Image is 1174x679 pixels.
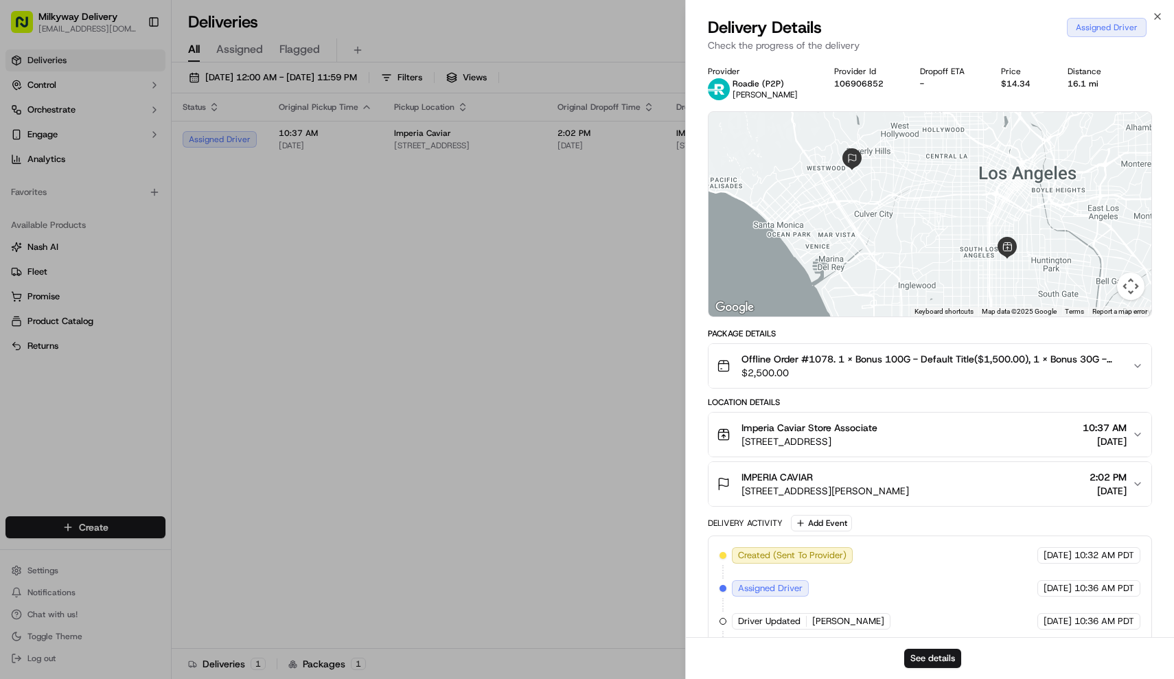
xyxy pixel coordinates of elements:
[708,518,783,529] div: Delivery Activity
[1001,78,1045,89] div: $14.34
[43,213,146,224] span: Wisdom [PERSON_NAME]
[708,66,812,77] div: Provider
[27,251,38,262] img: 1736555255976-a54dd68f-1ca7-489b-9aae-adbdc363a1c4
[1092,308,1147,315] a: Report a map error
[157,250,185,261] span: [DATE]
[741,470,813,484] span: IMPERIA CAVIAR
[812,615,884,628] span: [PERSON_NAME]
[712,299,757,317] a: Open this area in Google Maps (opens a new window)
[791,515,852,531] button: Add Event
[708,16,822,38] span: Delivery Details
[1083,435,1127,448] span: [DATE]
[1044,582,1072,595] span: [DATE]
[1068,66,1116,77] div: Distance
[36,89,247,103] input: Got a question? Start typing here...
[914,307,974,317] button: Keyboard shortcuts
[741,366,1122,380] span: $2,500.00
[62,131,225,145] div: Start new chat
[982,308,1057,315] span: Map data ©2025 Google
[741,421,877,435] span: Imperia Caviar Store Associate
[137,341,166,351] span: Pylon
[14,55,250,77] p: Welcome 👋
[741,352,1122,366] span: Offline Order #1078. 1 x Bonus 100G - Default Title($1,500.00), 1 x Bonus 30G - Default Title($50...
[1117,273,1144,300] button: Map camera controls
[738,615,801,628] span: Driver Updated
[157,213,185,224] span: [DATE]
[62,145,189,156] div: We're available if you need us!
[130,307,220,321] span: API Documentation
[1044,615,1072,628] span: [DATE]
[1065,308,1084,315] a: Terms (opens in new tab)
[708,328,1153,339] div: Package Details
[1044,549,1072,562] span: [DATE]
[1074,615,1134,628] span: 10:36 AM PDT
[741,484,909,498] span: [STREET_ADDRESS][PERSON_NAME]
[8,301,111,326] a: 📗Knowledge Base
[97,340,166,351] a: Powered byPylon
[29,131,54,156] img: 9188753566659_6852d8bf1fb38e338040_72.png
[708,397,1153,408] div: Location Details
[741,435,877,448] span: [STREET_ADDRESS]
[14,179,92,189] div: Past conversations
[43,250,146,261] span: Wisdom [PERSON_NAME]
[920,66,979,77] div: Dropoff ETA
[834,78,884,89] button: 106906852
[233,135,250,152] button: Start new chat
[738,549,847,562] span: Created (Sent To Provider)
[904,649,961,668] button: See details
[27,307,105,321] span: Knowledge Base
[709,413,1152,457] button: Imperia Caviar Store Associate[STREET_ADDRESS]10:37 AM[DATE]
[149,213,154,224] span: •
[213,176,250,192] button: See all
[1074,549,1134,562] span: 10:32 AM PDT
[709,344,1152,388] button: Offline Order #1078. 1 x Bonus 100G - Default Title($1,500.00), 1 x Bonus 30G - Default Title($50...
[14,237,36,264] img: Wisdom Oko
[708,78,730,100] img: roadie-logo-v2.jpg
[834,66,898,77] div: Provider Id
[920,78,979,89] div: -
[733,78,798,89] p: Roadie (P2P)
[1001,66,1045,77] div: Price
[14,131,38,156] img: 1736555255976-a54dd68f-1ca7-489b-9aae-adbdc363a1c4
[27,214,38,225] img: 1736555255976-a54dd68f-1ca7-489b-9aae-adbdc363a1c4
[14,308,25,319] div: 📗
[149,250,154,261] span: •
[1090,484,1127,498] span: [DATE]
[1090,470,1127,484] span: 2:02 PM
[14,200,36,227] img: Wisdom Oko
[712,299,757,317] img: Google
[1074,582,1134,595] span: 10:36 AM PDT
[709,462,1152,506] button: IMPERIA CAVIAR[STREET_ADDRESS][PERSON_NAME]2:02 PM[DATE]
[1083,421,1127,435] span: 10:37 AM
[111,301,226,326] a: 💻API Documentation
[116,308,127,319] div: 💻
[708,38,1153,52] p: Check the progress of the delivery
[733,89,798,100] span: [PERSON_NAME]
[1068,78,1116,89] div: 16.1 mi
[14,14,41,41] img: Nash
[738,582,803,595] span: Assigned Driver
